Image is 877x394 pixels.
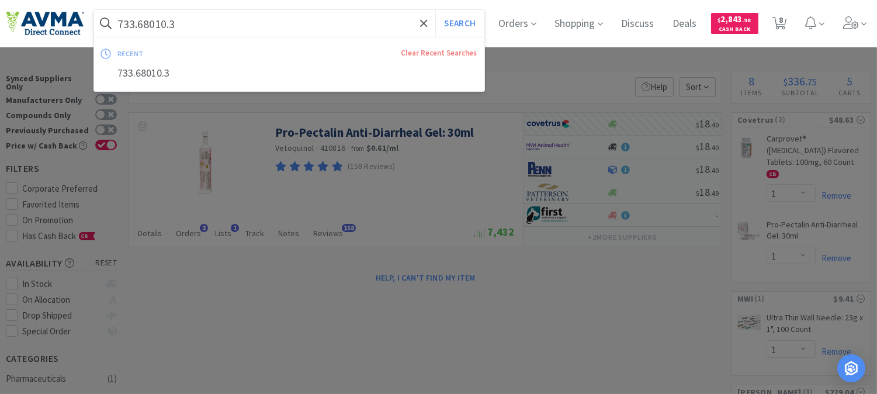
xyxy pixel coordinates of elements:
button: Search [435,10,484,37]
a: Clear Recent Searches [401,48,477,58]
div: recent [117,44,272,63]
input: Search by item, sku, manufacturer, ingredient, size... [94,10,484,37]
div: 733.68010.3 [94,63,484,84]
span: $ [718,16,721,24]
div: Open Intercom Messenger [837,354,865,382]
span: 2,843 [718,13,751,25]
span: . 98 [743,16,751,24]
a: 8 [768,20,792,30]
a: $2,843.98Cash Back [711,8,758,39]
a: Discuss [617,19,659,29]
span: Cash Back [718,26,751,34]
img: e4e33dab9f054f5782a47901c742baa9_102.png [6,11,84,36]
a: Deals [668,19,702,29]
